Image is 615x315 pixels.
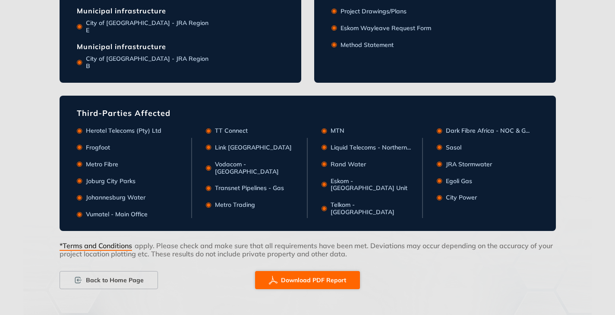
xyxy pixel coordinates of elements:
[526,127,530,134] span: ...
[281,275,346,285] span: Download PDF Report
[82,161,118,168] div: Metro Fibre
[442,127,529,134] div: Dark Fibre Africa - NOC & Gauteng South Region
[77,39,284,51] div: Municipal infrastructure
[442,178,472,185] div: Egoli Gas
[337,41,394,49] div: Method Statement
[60,242,132,251] span: *Terms and Conditions
[60,271,158,289] button: Back to Home Page
[82,55,212,70] div: City of [GEOGRAPHIC_DATA] - JRA Region B
[211,161,298,175] div: Vodacom - [GEOGRAPHIC_DATA]
[442,194,477,201] div: City Power
[327,144,411,151] div: Liquid Telecoms - Northern Region
[337,25,431,32] div: Eskom Wayleave Request Form
[327,178,413,192] div: Eskom - [GEOGRAPHIC_DATA] Unit
[82,194,145,201] div: Johannesburg Water
[442,144,461,151] div: Sasol
[211,184,284,192] div: Transnet Pipelines - Gas
[327,127,344,134] div: MTN
[82,211,148,218] div: Vumatel - Main Office
[327,201,413,216] div: Telkom - [GEOGRAPHIC_DATA]
[255,271,360,289] button: Download PDF Report
[407,143,411,151] span: ...
[86,275,144,285] span: Back to Home Page
[211,144,292,151] div: Link [GEOGRAPHIC_DATA]
[446,127,526,134] span: Dark Fibre Africa - NOC & G
[60,241,135,247] button: *Terms and Conditions
[60,241,556,271] div: apply. Please check and make sure that all requirements have been met. Deviations may occur depen...
[77,3,284,15] div: Municipal infrastructure
[442,161,492,168] div: JRA Stormwater
[211,201,255,209] div: Metro Trading
[82,178,136,185] div: Joburg City Parks
[331,143,407,151] span: Liquid Telecoms - Northern
[327,161,366,168] div: Rand Water
[77,109,539,118] div: Third-Parties Affected
[82,127,161,134] div: Herotel Telecoms (Pty) Ltd
[82,144,110,151] div: Frogfoot
[211,127,248,134] div: TT Connect
[337,8,407,15] div: Project Drawings/Plans
[82,19,212,34] div: City of [GEOGRAPHIC_DATA] - JRA Region E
